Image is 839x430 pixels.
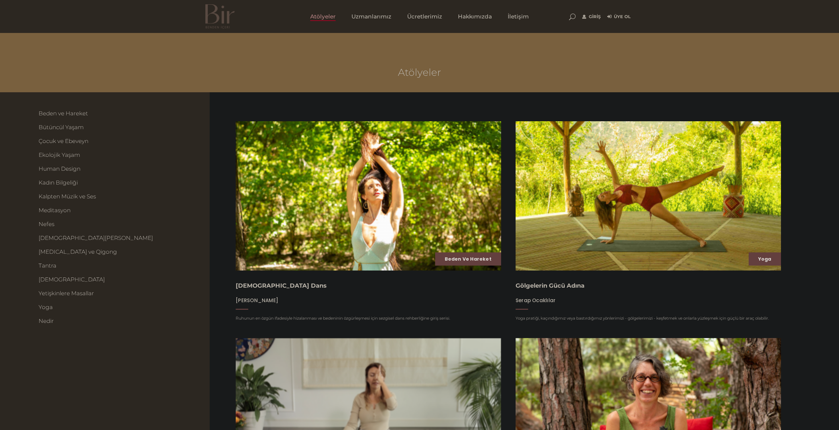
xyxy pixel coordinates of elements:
[39,262,56,269] a: Tantra
[516,297,555,303] a: Serap Ocaklılar
[39,165,80,172] a: Human Design
[39,193,96,200] a: Kalpten Müzik ve Ses
[607,13,631,21] a: Üye Ol
[582,13,601,21] a: Giriş
[39,276,105,283] a: [DEMOGRAPHIC_DATA]
[236,282,327,289] a: [DEMOGRAPHIC_DATA] Dans
[39,304,53,310] a: Yoga
[758,256,771,262] a: Yoga
[236,314,501,322] p: Ruhunun en özgün ifadesiyle hizalanması ve bedeninin özgürleşmesi için sezgisel dans rehberliğine...
[516,314,781,322] p: Yoga pratiği, kaçındığımız veya bastırdığımız yönlerimizi - gölgelerimizi - keşfetmek ve onlarla ...
[39,207,71,214] a: Meditasyon
[516,282,584,289] a: Gölgelerin Gücü Adına
[39,138,88,144] a: Çocuk ve Ebeveyn
[351,13,391,20] span: Uzmanlarımız
[39,179,78,186] a: Kadın Bilgeliği
[39,248,117,255] a: [MEDICAL_DATA] ve Qigong
[458,13,492,20] span: Hakkımızda
[39,124,84,130] a: Bütüncül Yaşam
[39,290,94,297] a: Yetişkinlere Masallar
[39,110,88,117] a: Beden ve Hareket
[310,13,336,20] span: Atölyeler
[39,235,153,241] a: [DEMOGRAPHIC_DATA][PERSON_NAME]
[407,13,442,20] span: Ücretlerimiz
[445,256,492,262] a: Beden ve Hareket
[39,221,54,227] a: Nefes
[508,13,529,20] span: İletişim
[39,152,80,158] a: Ekolojik Yaşam
[39,318,54,324] a: Nedir
[236,297,278,303] a: [PERSON_NAME]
